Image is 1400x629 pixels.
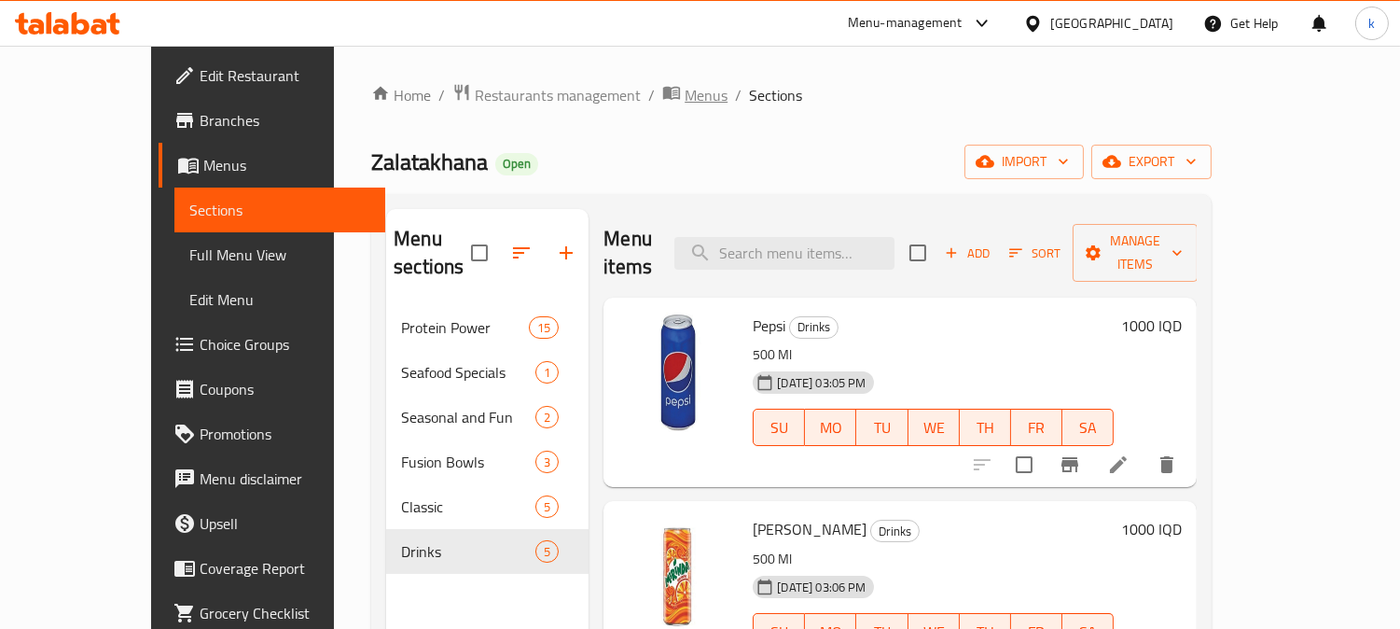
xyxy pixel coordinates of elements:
span: k [1368,13,1375,34]
span: Coverage Report [200,557,370,580]
span: Sections [749,84,802,106]
span: Coupons [200,378,370,400]
button: Add section [544,231,589,275]
button: SU [753,409,805,446]
a: Restaurants management [452,83,641,107]
a: Choice Groups [159,322,385,367]
button: delete [1144,442,1189,487]
span: Drinks [871,521,919,542]
span: [DATE] 03:06 PM [769,579,873,596]
nav: Menu sections [386,298,589,581]
div: Open [495,153,538,175]
span: Sort items [997,239,1073,268]
span: Select all sections [460,233,499,273]
h2: Menu sections [394,225,471,281]
span: Menu disclaimer [200,468,370,490]
div: items [535,361,559,384]
p: 500 Ml [753,548,1114,571]
nav: breadcrumb [371,83,1212,107]
span: Upsell [200,512,370,535]
button: import [964,145,1084,179]
span: Edit Menu [189,288,370,311]
button: TU [856,409,908,446]
button: Add [937,239,997,268]
span: WE [916,414,952,441]
span: Seafood Specials [401,361,535,384]
span: Choice Groups [200,333,370,356]
a: Edit menu item [1107,454,1130,476]
div: items [535,496,559,518]
span: Open [495,156,538,172]
div: items [535,406,559,428]
button: Sort [1005,239,1065,268]
a: Menus [159,143,385,188]
span: FR [1019,414,1055,441]
span: SA [1070,414,1106,441]
div: Fusion Bowls [401,451,535,473]
a: Branches [159,98,385,143]
span: Promotions [200,423,370,445]
span: import [979,150,1069,174]
div: Menu-management [848,12,963,35]
a: Edit Menu [174,277,385,322]
a: Full Menu View [174,232,385,277]
span: Seasonal and Fun [401,406,535,428]
span: Grocery Checklist [200,602,370,624]
span: Select to update [1005,445,1044,484]
span: Classic [401,496,535,518]
a: Menu disclaimer [159,456,385,501]
a: Upsell [159,501,385,546]
span: Full Menu View [189,244,370,266]
div: Classic5 [386,484,589,529]
span: 1 [536,364,558,382]
span: 15 [530,319,558,337]
li: / [438,84,445,106]
span: TU [864,414,900,441]
button: export [1091,145,1212,179]
div: items [535,540,559,563]
div: Drinks [789,316,839,339]
span: Edit Restaurant [200,64,370,87]
div: [GEOGRAPHIC_DATA] [1050,13,1173,34]
span: Pepsi [753,312,785,340]
div: Drinks5 [386,529,589,574]
span: Menus [203,154,370,176]
span: Manage items [1088,230,1183,276]
span: Add [942,243,992,264]
div: Fusion Bowls3 [386,440,589,484]
button: SA [1062,409,1114,446]
li: / [648,84,655,106]
span: Sort sections [499,231,544,275]
h6: 1000 IQD [1121,516,1182,542]
span: Add item [937,239,997,268]
button: WE [908,409,960,446]
img: Pepsi [618,313,738,432]
span: Zalatakhana [371,141,488,183]
p: 500 Ml [753,343,1114,367]
button: TH [960,409,1011,446]
div: Seasonal and Fun2 [386,395,589,440]
span: Drinks [401,540,535,563]
button: Manage items [1073,224,1198,282]
span: [PERSON_NAME] [753,515,866,543]
a: Menus [662,83,728,107]
a: Promotions [159,412,385,456]
span: SU [761,414,797,441]
li: / [735,84,742,106]
span: Protein Power [401,316,529,339]
a: Edit Restaurant [159,53,385,98]
div: items [529,316,559,339]
span: 3 [536,454,558,471]
span: Sections [189,199,370,221]
span: Menus [685,84,728,106]
span: Restaurants management [475,84,641,106]
button: FR [1011,409,1062,446]
div: Seafood Specials1 [386,350,589,395]
span: 5 [536,498,558,516]
button: MO [805,409,856,446]
input: search [674,237,894,270]
a: Coverage Report [159,546,385,591]
span: [DATE] 03:05 PM [769,374,873,392]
